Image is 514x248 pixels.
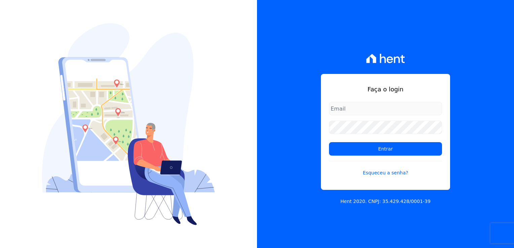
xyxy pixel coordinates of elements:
[329,142,442,156] input: Entrar
[340,198,431,205] p: Hent 2020. CNPJ: 35.429.428/0001-39
[42,23,215,225] img: Login
[329,161,442,176] a: Esqueceu a senha?
[329,102,442,115] input: Email
[329,85,442,94] h1: Faça o login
